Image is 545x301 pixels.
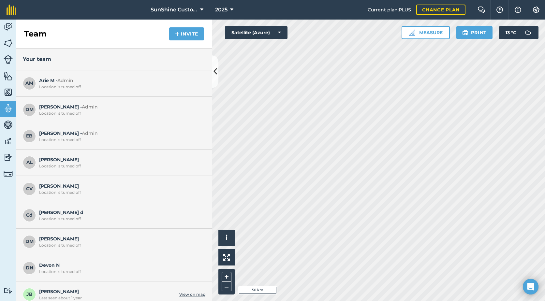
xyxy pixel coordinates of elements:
[57,78,73,83] span: Admin
[39,111,202,116] div: Location is turned off
[4,87,13,97] img: svg+xml;base64,PHN2ZyB4bWxucz0iaHR0cDovL3d3dy53My5vcmcvMjAwMC9zdmciIHdpZHRoPSI1NiIgaGVpZ2h0PSI2MC...
[23,288,36,301] span: JB
[409,29,415,36] img: Ruler icon
[7,5,16,15] img: fieldmargin Logo
[368,6,411,13] span: Current plan : PLUS
[478,7,485,13] img: Two speech bubbles overlapping with the left bubble in the forefront
[151,6,198,14] span: SunShine Custom Farming LTD.
[215,6,228,14] span: 2025
[4,136,13,146] img: svg+xml;base64,PD94bWwgdmVyc2lvbj0iMS4wIiBlbmNvZGluZz0idXRmLTgiPz4KPCEtLSBHZW5lcmF0b3I6IEFkb2JlIE...
[23,55,205,64] h3: Your team
[4,152,13,162] img: svg+xml;base64,PD94bWwgdmVyc2lvbj0iMS4wIiBlbmNvZGluZz0idXRmLTgiPz4KPCEtLSBHZW5lcmF0b3I6IEFkb2JlIE...
[532,7,540,13] img: A cog icon
[496,7,504,13] img: A question mark icon
[225,26,287,39] button: Satellite (Azure)
[39,182,202,195] span: [PERSON_NAME]
[402,26,450,39] button: Measure
[39,84,202,90] div: Location is turned off
[223,254,230,261] img: Four arrows, one pointing top left, one top right, one bottom right and the last bottom left
[39,103,202,116] span: [PERSON_NAME] -
[499,26,538,39] button: 13 °C
[222,282,231,291] button: –
[23,156,36,169] span: AL
[218,230,235,246] button: i
[226,234,228,242] span: i
[39,262,202,274] span: Devon N
[39,77,202,89] span: Arie M -
[39,156,202,168] span: [PERSON_NAME]
[416,5,465,15] a: Change plan
[23,182,36,195] span: CV
[462,29,468,36] img: svg+xml;base64,PHN2ZyB4bWxucz0iaHR0cDovL3d3dy53My5vcmcvMjAwMC9zdmciIHdpZHRoPSIxOSIgaGVpZ2h0PSIyNC...
[506,26,516,39] span: 13 ° C
[222,272,231,282] button: +
[4,55,13,64] img: svg+xml;base64,PD94bWwgdmVyc2lvbj0iMS4wIiBlbmNvZGluZz0idXRmLTgiPz4KPCEtLSBHZW5lcmF0b3I6IEFkb2JlIE...
[39,269,202,274] div: Location is turned off
[23,130,36,143] span: EB
[4,104,13,113] img: svg+xml;base64,PD94bWwgdmVyc2lvbj0iMS4wIiBlbmNvZGluZz0idXRmLTgiPz4KPCEtLSBHZW5lcmF0b3I6IEFkb2JlIE...
[169,27,204,40] button: Invite
[456,26,493,39] button: Print
[82,104,98,110] span: Admin
[39,130,202,142] span: [PERSON_NAME] -
[515,6,521,14] img: svg+xml;base64,PHN2ZyB4bWxucz0iaHR0cDovL3d3dy53My5vcmcvMjAwMC9zdmciIHdpZHRoPSIxNyIgaGVpZ2h0PSIxNy...
[39,243,202,248] div: Location is turned off
[175,30,180,38] img: svg+xml;base64,PHN2ZyB4bWxucz0iaHR0cDovL3d3dy53My5vcmcvMjAwMC9zdmciIHdpZHRoPSIxNCIgaGVpZ2h0PSIyNC...
[523,279,538,294] div: Open Intercom Messenger
[4,38,13,48] img: svg+xml;base64,PHN2ZyB4bWxucz0iaHR0cDovL3d3dy53My5vcmcvMjAwMC9zdmciIHdpZHRoPSI1NiIgaGVpZ2h0PSI2MC...
[23,209,36,222] span: Cd
[179,292,205,297] a: View on map
[4,22,13,32] img: svg+xml;base64,PD94bWwgdmVyc2lvbj0iMS4wIiBlbmNvZGluZz0idXRmLTgiPz4KPCEtLSBHZW5lcmF0b3I6IEFkb2JlIE...
[4,288,13,294] img: svg+xml;base64,PD94bWwgdmVyc2lvbj0iMS4wIiBlbmNvZGluZz0idXRmLTgiPz4KPCEtLSBHZW5lcmF0b3I6IEFkb2JlIE...
[39,295,176,301] div: Last seen about 1 year
[23,262,36,275] span: DN
[39,209,202,221] span: [PERSON_NAME] d
[39,216,202,222] div: Location is turned off
[23,77,36,90] span: AM
[24,29,47,39] h2: Team
[39,190,202,195] div: Location is turned off
[23,235,36,248] span: DM
[522,26,535,39] img: svg+xml;base64,PD94bWwgdmVyc2lvbj0iMS4wIiBlbmNvZGluZz0idXRmLTgiPz4KPCEtLSBHZW5lcmF0b3I6IEFkb2JlIE...
[4,71,13,81] img: svg+xml;base64,PHN2ZyB4bWxucz0iaHR0cDovL3d3dy53My5vcmcvMjAwMC9zdmciIHdpZHRoPSI1NiIgaGVpZ2h0PSI2MC...
[39,137,202,142] div: Location is turned off
[39,164,202,169] div: Location is turned off
[23,103,36,116] span: DM
[4,169,13,178] img: svg+xml;base64,PD94bWwgdmVyc2lvbj0iMS4wIiBlbmNvZGluZz0idXRmLTgiPz4KPCEtLSBHZW5lcmF0b3I6IEFkb2JlIE...
[4,120,13,130] img: svg+xml;base64,PD94bWwgdmVyc2lvbj0iMS4wIiBlbmNvZGluZz0idXRmLTgiPz4KPCEtLSBHZW5lcmF0b3I6IEFkb2JlIE...
[82,130,98,136] span: Admin
[39,235,202,248] span: [PERSON_NAME]
[39,288,176,300] span: [PERSON_NAME]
